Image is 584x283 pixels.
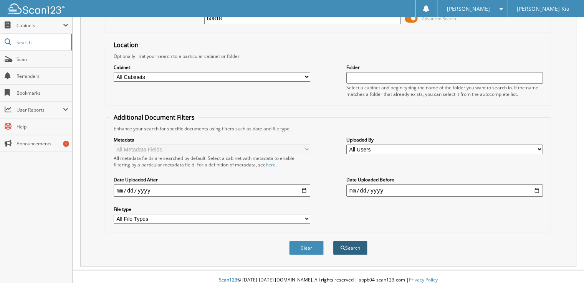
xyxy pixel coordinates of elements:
[517,7,569,11] span: [PERSON_NAME] Kia
[346,64,543,71] label: Folder
[17,90,68,96] span: Bookmarks
[346,184,543,197] input: end
[333,241,367,255] button: Search
[17,22,63,29] span: Cabinets
[17,107,63,113] span: User Reports
[110,41,142,49] legend: Location
[114,206,310,212] label: File type
[114,184,310,197] input: start
[110,113,199,122] legend: Additional Document Filters
[346,84,543,97] div: Select a cabinet and begin typing the name of the folder you want to search in. If the name match...
[110,125,547,132] div: Enhance your search for specific documents using filters such as date and file type.
[17,39,67,46] span: Search
[8,3,65,14] img: scan123-logo-white.svg
[346,137,543,143] label: Uploaded By
[114,176,310,183] label: Date Uploaded After
[219,276,237,283] span: Scan123
[447,7,490,11] span: [PERSON_NAME]
[114,137,310,143] label: Metadata
[63,141,69,147] div: 1
[17,56,68,63] span: Scan
[17,73,68,79] span: Reminders
[266,161,276,168] a: here
[17,140,68,147] span: Announcements
[289,241,324,255] button: Clear
[17,123,68,130] span: Help
[422,16,456,21] span: Advanced Search
[346,176,543,183] label: Date Uploaded Before
[110,53,547,59] div: Optionally limit your search to a particular cabinet or folder
[114,155,310,168] div: All metadata fields are searched by default. Select a cabinet with metadata to enable filtering b...
[114,64,310,71] label: Cabinet
[409,276,438,283] a: Privacy Policy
